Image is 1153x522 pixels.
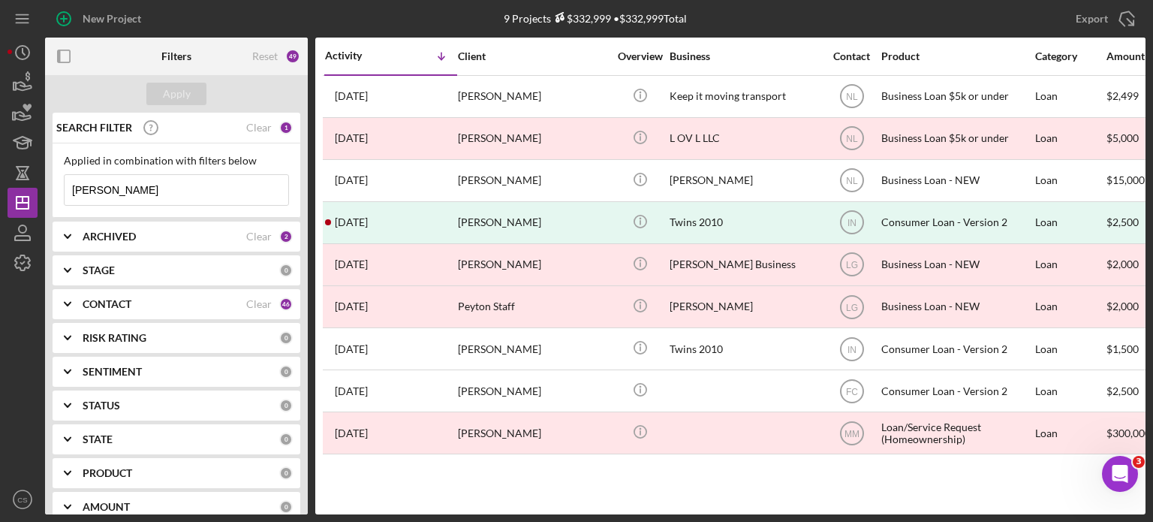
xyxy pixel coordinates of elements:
[846,386,858,397] text: FC
[161,50,191,62] b: Filters
[1106,385,1139,397] span: $2,500
[551,12,611,25] div: $332,999
[670,203,820,243] div: Twins 2010
[845,260,857,270] text: LG
[458,287,608,327] div: Peyton Staff
[279,399,293,412] div: 0
[83,467,132,479] b: PRODUCT
[1106,342,1139,355] span: $1,500
[83,501,130,513] b: AMOUNT
[285,49,300,64] div: 49
[83,264,115,276] b: STAGE
[846,176,858,186] text: NL
[279,365,293,379] div: 0
[670,161,820,201] div: [PERSON_NAME]
[335,258,368,270] time: 2024-12-04 23:59
[1035,287,1105,327] div: Loan
[458,413,608,453] div: [PERSON_NAME]
[252,50,278,62] div: Reset
[279,230,293,243] div: 2
[279,500,293,514] div: 0
[1035,77,1105,116] div: Loan
[246,231,272,243] div: Clear
[1035,245,1105,285] div: Loan
[279,264,293,277] div: 0
[83,400,120,412] b: STATUS
[670,119,820,158] div: L OV L LLC
[17,496,27,504] text: CS
[146,83,206,105] button: Apply
[881,161,1031,201] div: Business Loan - NEW
[335,90,368,102] time: 2025-09-23 15:43
[163,83,191,105] div: Apply
[1061,4,1145,34] button: Export
[504,12,687,25] div: 9 Projects • $332,999 Total
[279,121,293,134] div: 1
[335,132,368,144] time: 2025-08-28 17:45
[83,332,146,344] b: RISK RATING
[83,366,142,378] b: SENTIMENT
[881,413,1031,453] div: Loan/Service Request (Homeownership)
[8,484,38,514] button: CS
[56,122,132,134] b: SEARCH FILTER
[1035,119,1105,158] div: Loan
[458,161,608,201] div: [PERSON_NAME]
[335,385,368,397] time: 2024-05-29 22:11
[335,300,368,312] time: 2024-06-18 21:15
[670,245,820,285] div: [PERSON_NAME] Business
[1102,456,1138,492] iframe: Intercom live chat
[881,119,1031,158] div: Business Loan $5k or under
[458,77,608,116] div: [PERSON_NAME]
[83,433,113,445] b: STATE
[881,329,1031,369] div: Consumer Loan - Version 2
[881,50,1031,62] div: Product
[458,119,608,158] div: [PERSON_NAME]
[1035,161,1105,201] div: Loan
[458,50,608,62] div: Client
[881,287,1031,327] div: Business Loan - NEW
[670,329,820,369] div: Twins 2010
[1035,203,1105,243] div: Loan
[1076,4,1108,34] div: Export
[881,203,1031,243] div: Consumer Loan - Version 2
[458,245,608,285] div: [PERSON_NAME]
[823,50,880,62] div: Contact
[844,428,859,439] text: MM
[881,77,1031,116] div: Business Loan $5k or under
[279,331,293,345] div: 0
[847,344,856,355] text: IN
[1035,413,1105,453] div: Loan
[83,4,141,34] div: New Project
[1035,371,1105,411] div: Loan
[246,298,272,310] div: Clear
[847,218,856,228] text: IN
[45,4,156,34] button: New Project
[279,433,293,446] div: 0
[881,245,1031,285] div: Business Loan - NEW
[279,297,293,311] div: 46
[279,466,293,480] div: 0
[325,50,391,62] div: Activity
[1133,456,1145,468] span: 3
[458,371,608,411] div: [PERSON_NAME]
[846,92,858,102] text: NL
[846,134,858,144] text: NL
[458,203,608,243] div: [PERSON_NAME]
[670,287,820,327] div: [PERSON_NAME]
[881,371,1031,411] div: Consumer Loan - Version 2
[246,122,272,134] div: Clear
[845,302,857,312] text: LG
[1106,173,1145,186] span: $15,000
[335,343,368,355] time: 2024-06-18 18:25
[335,216,368,228] time: 2025-01-15 20:21
[458,329,608,369] div: [PERSON_NAME]
[83,231,136,243] b: ARCHIVED
[670,50,820,62] div: Business
[83,298,131,310] b: CONTACT
[335,174,368,186] time: 2025-02-27 23:05
[670,77,820,116] div: Keep it moving transport
[1035,50,1105,62] div: Category
[1035,329,1105,369] div: Loan
[612,50,668,62] div: Overview
[335,427,368,439] time: 2023-10-24 17:13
